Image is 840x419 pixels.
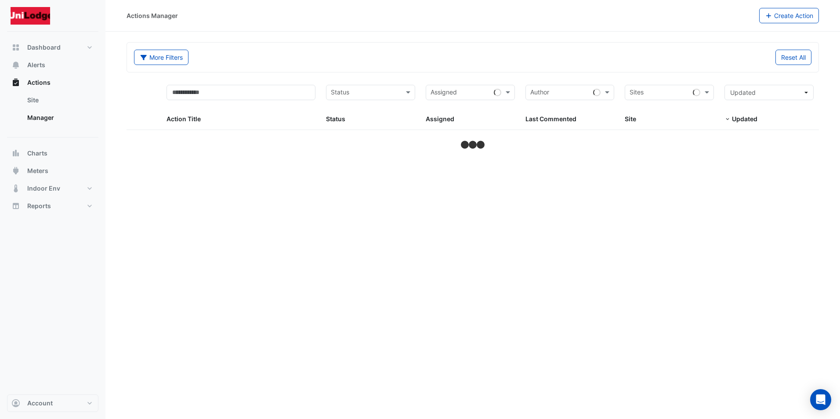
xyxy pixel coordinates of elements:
[27,399,53,408] span: Account
[134,50,188,65] button: More Filters
[724,85,814,100] button: Updated
[11,202,20,210] app-icon: Reports
[326,115,345,123] span: Status
[625,115,636,123] span: Site
[11,43,20,52] app-icon: Dashboard
[730,89,756,96] span: Updated
[810,389,831,410] div: Open Intercom Messenger
[7,74,98,91] button: Actions
[775,50,811,65] button: Reset All
[11,78,20,87] app-icon: Actions
[7,162,98,180] button: Meters
[27,78,51,87] span: Actions
[732,115,757,123] span: Updated
[20,91,98,109] a: Site
[27,149,47,158] span: Charts
[11,61,20,69] app-icon: Alerts
[11,184,20,193] app-icon: Indoor Env
[426,115,454,123] span: Assigned
[27,184,60,193] span: Indoor Env
[7,394,98,412] button: Account
[27,61,45,69] span: Alerts
[525,115,576,123] span: Last Commented
[7,91,98,130] div: Actions
[11,7,50,25] img: Company Logo
[7,56,98,74] button: Alerts
[7,39,98,56] button: Dashboard
[27,43,61,52] span: Dashboard
[11,149,20,158] app-icon: Charts
[127,11,178,20] div: Actions Manager
[7,180,98,197] button: Indoor Env
[167,115,201,123] span: Action Title
[27,202,51,210] span: Reports
[7,144,98,162] button: Charts
[11,166,20,175] app-icon: Meters
[27,166,48,175] span: Meters
[759,8,819,23] button: Create Action
[7,197,98,215] button: Reports
[20,109,98,126] a: Manager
